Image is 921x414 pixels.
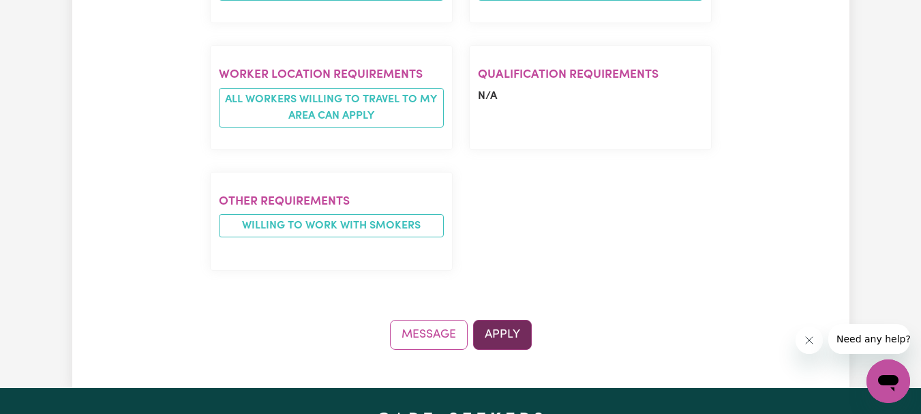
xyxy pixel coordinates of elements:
iframe: Button to launch messaging window [866,359,910,403]
h2: Other requirements [219,194,444,209]
h2: Worker location requirements [219,68,444,82]
span: N/A [478,91,497,102]
h2: Qualification requirements [478,68,703,82]
iframe: Close message [796,327,823,354]
iframe: Message from company [828,324,910,354]
button: Apply for this job [473,320,532,350]
button: Contact job poster [390,320,468,350]
span: All workers willing to travel to my area can apply [219,88,444,128]
span: Need any help? [8,10,82,20]
li: Willing to work with smokers [219,214,444,237]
